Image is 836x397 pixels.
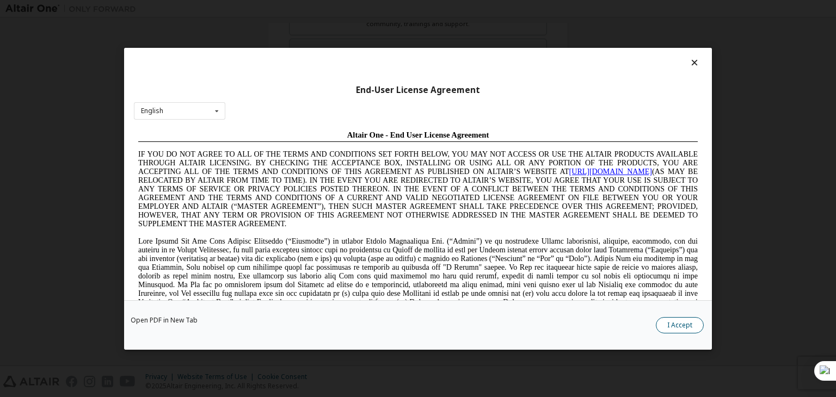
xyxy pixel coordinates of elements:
div: End-User License Agreement [134,84,702,95]
button: I Accept [656,317,704,333]
a: [URL][DOMAIN_NAME] [435,41,518,49]
div: English [141,108,163,114]
span: Lore Ipsumd Sit Ame Cons Adipisc Elitseddo (“Eiusmodte”) in utlabor Etdolo Magnaaliqua Eni. (“Adm... [4,111,564,189]
a: Open PDF in New Tab [131,317,198,324]
span: Altair One - End User License Agreement [213,4,355,13]
span: IF YOU DO NOT AGREE TO ALL OF THE TERMS AND CONDITIONS SET FORTH BELOW, YOU MAY NOT ACCESS OR USE... [4,24,564,102]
